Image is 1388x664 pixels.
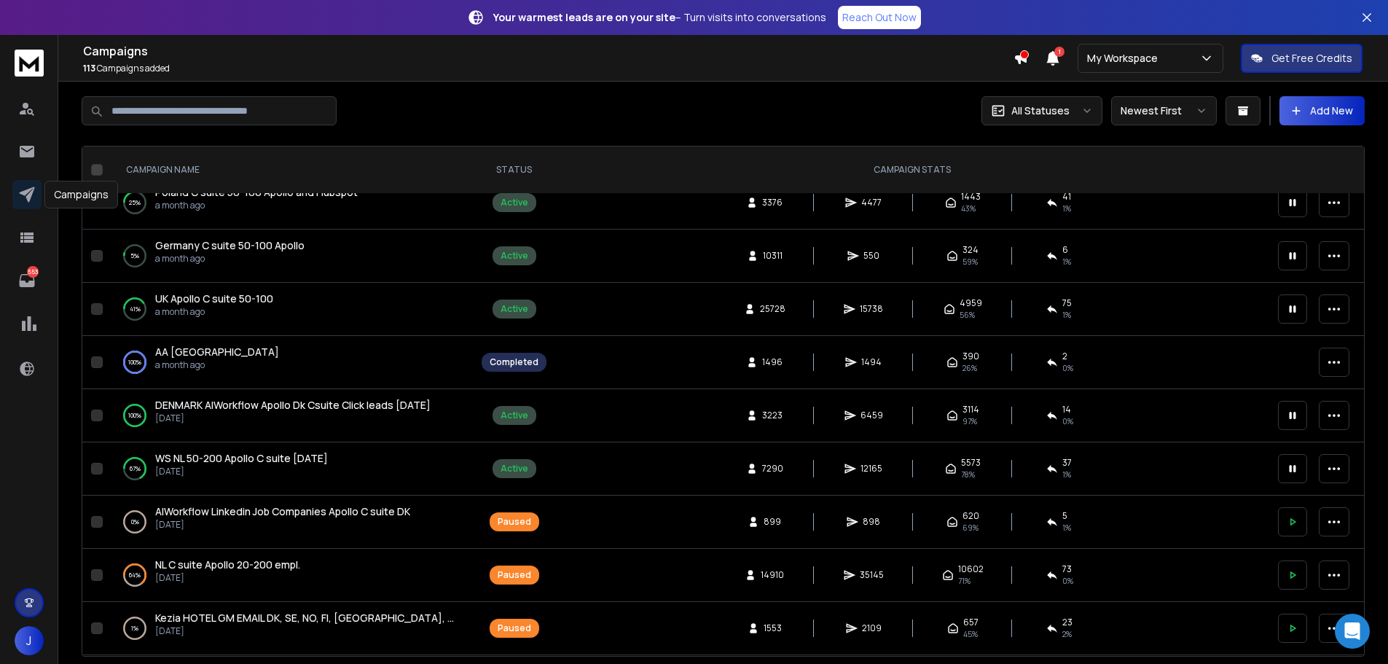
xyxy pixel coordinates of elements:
[498,516,531,528] div: Paused
[131,621,138,636] p: 1 %
[155,200,358,211] p: a month ago
[961,469,975,480] span: 78 %
[1062,575,1073,587] span: 0 %
[155,413,431,424] p: [DATE]
[498,622,531,634] div: Paused
[155,451,328,465] span: WS NL 50-200 Apollo C suite [DATE]
[155,611,458,625] a: Kezia HOTEL GM EMAIL DK, SE, NO, FI, [GEOGRAPHIC_DATA], BE, [GEOGRAPHIC_DATA], TH, DE, AU, CH, HU...
[493,10,675,24] strong: Your warmest leads are on your site
[764,622,782,634] span: 1553
[493,10,826,25] p: – Turn visits into conversations
[1062,362,1073,374] span: 0 %
[958,575,971,587] span: 71 %
[155,466,328,477] p: [DATE]
[764,516,781,528] span: 899
[962,415,977,427] span: 97 %
[473,147,555,194] th: STATUS
[155,558,300,572] a: NL C suite Apollo 20-200 empl.
[763,250,783,262] span: 10311
[501,463,528,474] div: Active
[961,191,981,203] span: 1443
[155,292,273,306] a: UK Apollo C suite 50-100
[1011,103,1070,118] p: All Statuses
[860,569,884,581] span: 35145
[761,569,784,581] span: 14910
[131,515,139,529] p: 0 %
[960,309,975,321] span: 56 %
[109,389,473,442] td: 100%DENMARK AIWorkflow Apollo Dk Csuite Click leads [DATE][DATE]
[1062,203,1071,214] span: 1 %
[1062,309,1071,321] span: 1 %
[1062,415,1073,427] span: 0 %
[109,496,473,549] td: 0%AIWorkflow Linkedin Job Companies Apollo C suite DK[DATE]
[109,230,473,283] td: 5%Germany C suite 50-100 Apolloa month ago
[155,398,431,413] a: DENMARK AIWorkflow Apollo Dk Csuite Click leads [DATE]
[555,147,1269,194] th: CAMPAIGN STATS
[958,563,984,575] span: 10602
[961,457,981,469] span: 5573
[15,50,44,77] img: logo
[1062,522,1071,534] span: 1 %
[155,238,305,252] span: Germany C suite 50-100 Apollo
[1062,244,1068,256] span: 6
[83,42,1013,60] h1: Campaigns
[1062,510,1067,522] span: 5
[155,625,458,637] p: [DATE]
[15,626,44,655] button: J
[760,303,785,315] span: 25728
[501,197,528,208] div: Active
[1087,51,1164,66] p: My Workspace
[1062,297,1072,309] span: 75
[860,410,883,421] span: 6459
[155,611,866,625] span: Kezia HOTEL GM EMAIL DK, SE, NO, FI, [GEOGRAPHIC_DATA], BE, [GEOGRAPHIC_DATA], TH, DE, AU, CH, HU...
[962,510,979,522] span: 620
[1062,469,1071,480] span: 1 %
[1279,96,1365,125] button: Add New
[1062,351,1067,362] span: 2
[863,250,879,262] span: 550
[863,516,880,528] span: 898
[960,297,982,309] span: 4959
[83,62,95,74] span: 113
[1062,457,1072,469] span: 37
[498,569,531,581] div: Paused
[1111,96,1217,125] button: Newest First
[962,362,977,374] span: 26 %
[155,253,305,265] p: a month ago
[155,306,273,318] p: a month ago
[962,522,979,534] span: 69 %
[155,345,279,359] a: AA [GEOGRAPHIC_DATA]
[128,355,141,370] p: 100 %
[501,303,528,315] div: Active
[130,302,141,316] p: 41 %
[963,617,979,628] span: 657
[762,197,783,208] span: 3376
[762,463,783,474] span: 7290
[109,549,473,602] td: 64%NL C suite Apollo 20-200 empl.[DATE]
[44,181,118,208] div: Campaigns
[762,356,783,368] span: 1496
[762,410,783,421] span: 3223
[109,283,473,336] td: 41%UK Apollo C suite 50-100a month ago
[109,147,473,194] th: CAMPAIGN NAME
[1062,628,1072,640] span: 2 %
[1062,617,1073,628] span: 23
[860,463,882,474] span: 12165
[130,461,141,476] p: 67 %
[860,303,883,315] span: 15738
[155,504,410,518] span: AIWorkflow Linkedin Job Companies Apollo C suite DK
[1241,44,1362,73] button: Get Free Credits
[962,351,979,362] span: 390
[155,504,410,519] a: AIWorkflow Linkedin Job Companies Apollo C suite DK
[109,602,473,655] td: 1%Kezia HOTEL GM EMAIL DK, SE, NO, FI, [GEOGRAPHIC_DATA], BE, [GEOGRAPHIC_DATA], TH, DE, AU, CH, ...
[1062,191,1071,203] span: 41
[12,266,42,295] a: 553
[129,195,141,210] p: 25 %
[109,176,473,230] td: 25%Poland C suite 50-100 Apollo and Hubspota month ago
[109,442,473,496] td: 67%WS NL 50-200 Apollo C suite [DATE][DATE]
[128,408,141,423] p: 100 %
